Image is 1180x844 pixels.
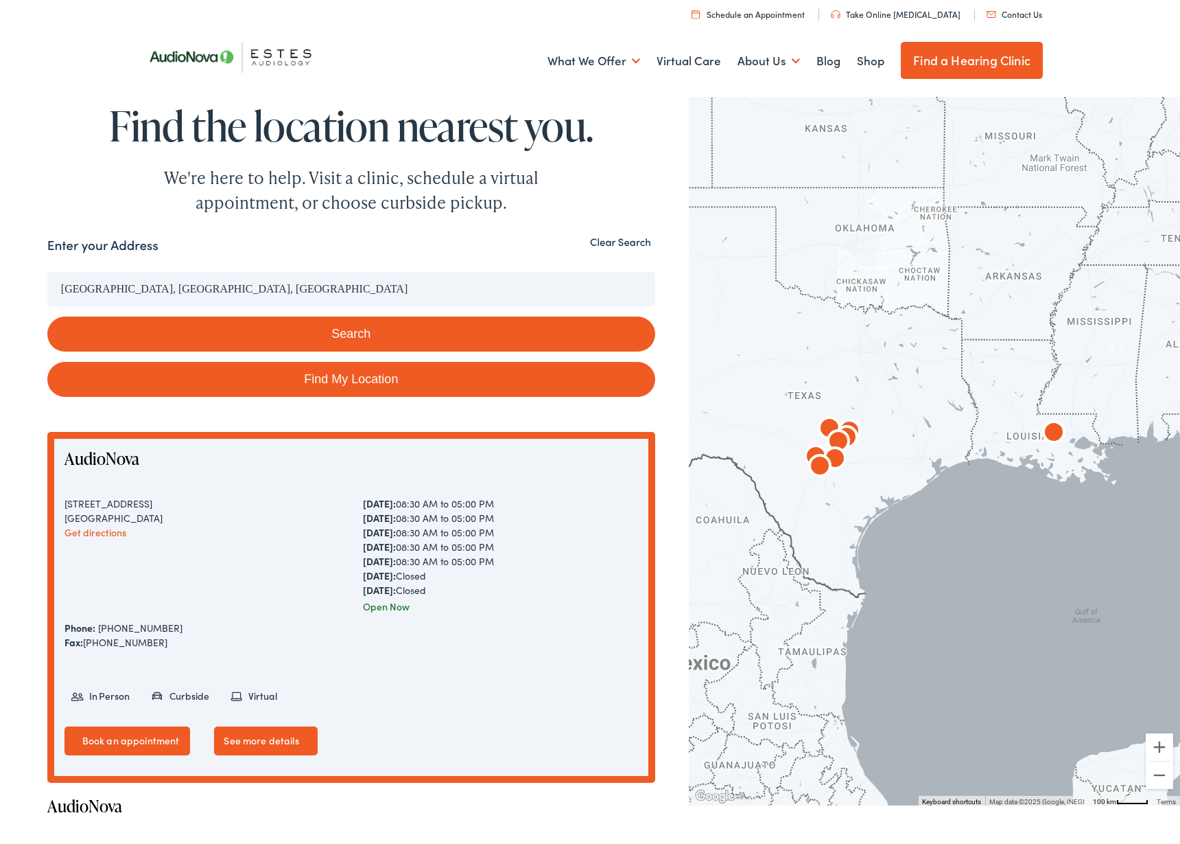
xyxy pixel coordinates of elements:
[989,798,1085,806] span: Map data ©2025 Google, INEGI
[64,635,83,649] strong: Fax:
[987,11,996,18] img: utility icon
[1093,798,1116,806] span: 100 km
[816,36,840,87] a: Blog
[1146,733,1173,761] button: Zoom in
[363,583,396,597] strong: [DATE]:
[692,788,737,806] img: Google
[363,511,396,525] strong: [DATE]:
[363,569,396,582] strong: [DATE]:
[586,236,655,249] button: Clear Search
[64,635,638,650] div: [PHONE_NUMBER]
[987,8,1042,20] a: Contact Us
[831,10,840,19] img: utility icon
[831,8,960,20] a: Take Online [MEDICAL_DATA]
[1037,418,1070,450] div: AudioNova
[922,797,981,807] button: Keyboard shortcuts
[363,525,396,539] strong: [DATE]:
[47,317,655,352] button: Search
[145,684,219,708] li: Curbside
[64,497,340,511] div: [STREET_ADDRESS]
[818,444,851,477] div: AudioNova
[214,727,317,755] a: See more details
[857,36,884,87] a: Shop
[830,422,863,455] div: AudioNova
[547,36,640,87] a: What We Offer
[132,166,571,215] div: We're here to help. Visit a clinic, schedule a virtual appointment, or choose curbside pickup.
[363,540,396,554] strong: [DATE]:
[47,362,655,397] a: Find My Location
[822,426,855,459] div: AudioNova
[64,727,191,755] a: Book an appointment
[64,525,126,539] a: Get directions
[47,795,122,817] a: AudioNova
[64,447,139,470] a: AudioNova
[363,497,396,510] strong: [DATE]:
[692,788,737,806] a: Open this area in Google Maps (opens a new window)
[1089,796,1153,806] button: Map Scale: 100 km per 43 pixels
[47,103,655,148] h1: Find the location nearest you.
[799,442,832,475] div: AudioNova
[901,42,1043,79] a: Find a Hearing Clinic
[363,554,396,568] strong: [DATE]:
[1146,762,1173,789] button: Zoom out
[692,10,700,19] img: utility icon
[813,413,846,446] div: AudioNova
[224,684,286,708] li: Virtual
[363,600,638,614] div: Open Now
[737,36,800,87] a: About Us
[47,236,158,255] label: Enter your Address
[363,497,638,597] div: 08:30 AM to 05:00 PM 08:30 AM to 05:00 PM 08:30 AM to 05:00 PM 08:30 AM to 05:00 PM 08:30 AM to 0...
[833,416,866,449] div: AudioNova
[657,36,721,87] a: Virtual Care
[47,272,655,306] input: Enter your address or zip code
[803,451,836,484] div: AudioNova
[64,684,139,708] li: In Person
[64,621,95,635] strong: Phone:
[64,511,340,525] div: [GEOGRAPHIC_DATA]
[692,8,805,20] a: Schedule an Appointment
[98,621,182,635] a: [PHONE_NUMBER]
[1157,798,1176,806] a: Terms (opens in new tab)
